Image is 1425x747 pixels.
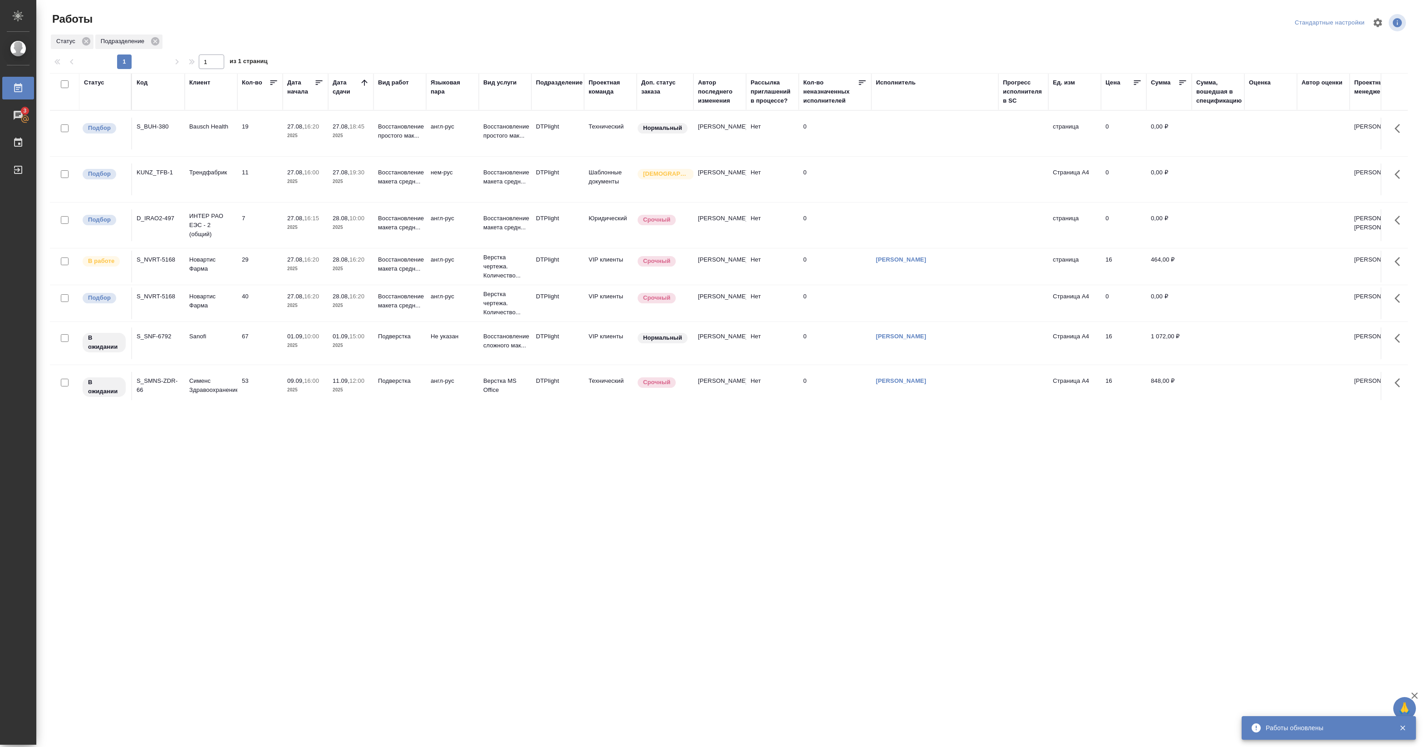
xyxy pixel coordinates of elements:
[531,163,584,195] td: DTPlight
[426,118,479,149] td: англ-рус
[287,123,304,130] p: 27.08,
[237,251,283,282] td: 29
[82,332,127,353] div: Исполнитель назначен, приступать к работе пока рано
[287,264,324,273] p: 2025
[333,215,349,222] p: 28.08,
[746,287,799,319] td: Нет
[349,377,364,384] p: 12:00
[1249,78,1271,87] div: Оценка
[876,256,926,263] a: [PERSON_NAME]
[1350,287,1402,319] td: [PERSON_NAME]
[287,177,324,186] p: 2025
[876,377,926,384] a: [PERSON_NAME]
[304,377,319,384] p: 16:00
[1048,287,1101,319] td: Страница А4
[349,293,364,300] p: 16:20
[751,78,794,105] div: Рассылка приглашений в процессе?
[1350,251,1402,282] td: [PERSON_NAME]
[531,251,584,282] td: DTPlight
[287,256,304,263] p: 27.08,
[1101,118,1146,149] td: 0
[426,327,479,359] td: Не указан
[189,168,233,177] p: Трендфабрик
[82,122,127,134] div: Можно подбирать исполнителей
[698,78,742,105] div: Автор последнего изменения
[643,378,670,387] p: Срочный
[1048,372,1101,404] td: Страница А4
[876,333,926,340] a: [PERSON_NAME]
[584,163,637,195] td: Шаблонные документы
[584,372,637,404] td: Технический
[237,163,283,195] td: 11
[1106,78,1120,87] div: Цена
[349,169,364,176] p: 19:30
[1393,697,1416,720] button: 🙏
[1003,78,1044,105] div: Прогресс исполнителя в SC
[803,78,858,105] div: Кол-во неназначенных исполнителей
[18,106,32,115] span: 3
[304,123,319,130] p: 16:20
[483,253,527,280] p: Верстка чертежа. Количество...
[189,122,233,131] p: Bausch Health
[349,215,364,222] p: 10:00
[531,372,584,404] td: DTPlight
[237,327,283,359] td: 67
[88,333,120,351] p: В ожидании
[1354,214,1398,232] p: [PERSON_NAME], [PERSON_NAME]
[95,35,162,49] div: Подразделение
[536,78,583,87] div: Подразделение
[1146,372,1192,404] td: 848,00 ₽
[82,376,127,398] div: Исполнитель назначен, приступать к работе пока рано
[230,56,268,69] span: из 1 страниц
[584,327,637,359] td: VIP клиенты
[333,223,369,232] p: 2025
[333,386,369,395] p: 2025
[1393,724,1412,732] button: Закрыть
[333,341,369,350] p: 2025
[1389,327,1411,349] button: Здесь прячутся важные кнопки
[1397,699,1412,718] span: 🙏
[82,168,127,180] div: Можно подбирать исполнителей
[483,168,527,186] p: Восстановление макета средн...
[1048,209,1101,241] td: страница
[426,287,479,319] td: англ-рус
[378,292,422,310] p: Восстановление макета средн...
[426,372,479,404] td: англ-рус
[189,332,233,341] p: Sanofi
[584,209,637,241] td: Юридический
[799,118,871,149] td: 0
[876,78,916,87] div: Исполнитель
[643,215,670,224] p: Срочный
[287,301,324,310] p: 2025
[237,372,283,404] td: 53
[584,118,637,149] td: Технический
[349,256,364,263] p: 16:20
[1101,372,1146,404] td: 16
[56,37,79,46] p: Статус
[1389,372,1411,394] button: Здесь прячутся важные кнопки
[693,163,746,195] td: [PERSON_NAME]
[483,376,527,395] p: Верстка MS Office
[1048,118,1101,149] td: страница
[82,292,127,304] div: Можно подбирать исполнителей
[746,209,799,241] td: Нет
[1302,78,1342,87] div: Автор оценки
[287,293,304,300] p: 27.08,
[426,251,479,282] td: англ-рус
[426,163,479,195] td: нем-рус
[1146,163,1192,195] td: 0,00 ₽
[242,78,262,87] div: Кол-во
[137,122,180,131] div: S_BUH-380
[643,333,682,342] p: Нормальный
[88,257,114,266] p: В работе
[643,124,682,133] p: Нормальный
[137,214,180,223] div: D_IRAO2-497
[1146,251,1192,282] td: 464,00 ₽
[531,287,584,319] td: DTPlight
[88,215,111,224] p: Подбор
[2,104,34,127] a: 3
[1389,287,1411,309] button: Здесь прячутся важные кнопки
[1101,327,1146,359] td: 16
[693,327,746,359] td: [PERSON_NAME]
[1350,163,1402,195] td: [PERSON_NAME]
